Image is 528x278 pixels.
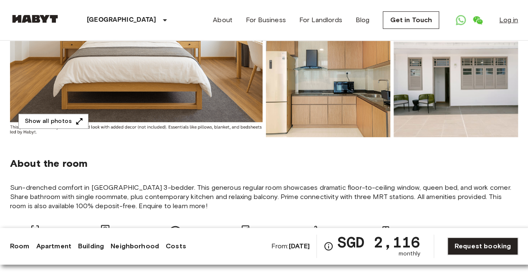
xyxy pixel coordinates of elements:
a: Get in Touch [383,11,439,29]
a: Neighborhood [111,241,159,251]
img: Habyt [10,15,60,23]
span: monthly [399,250,420,258]
a: Costs [166,241,186,251]
a: Open WeChat [469,12,486,28]
span: From: [271,242,310,251]
button: Show all photos [18,114,88,129]
a: Building [78,241,104,251]
a: Apartment [36,241,71,251]
p: [GEOGRAPHIC_DATA] [87,15,157,25]
a: For Business [246,15,286,25]
a: Request booking [447,237,518,255]
a: About [213,15,232,25]
a: Open WhatsApp [452,12,469,28]
span: Sun-drenched comfort in [GEOGRAPHIC_DATA] 3-bedder. This generous regular room showcases dramatic... [10,183,518,211]
span: About the room [10,157,518,170]
span: SGD 2,116 [337,235,420,250]
b: [DATE] [288,242,310,250]
a: For Landlords [299,15,342,25]
a: Room [10,241,30,251]
a: Blog [356,15,370,25]
svg: Check cost overview for full price breakdown. Please note that discounts apply to new joiners onl... [323,241,333,251]
a: Log in [499,15,518,25]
